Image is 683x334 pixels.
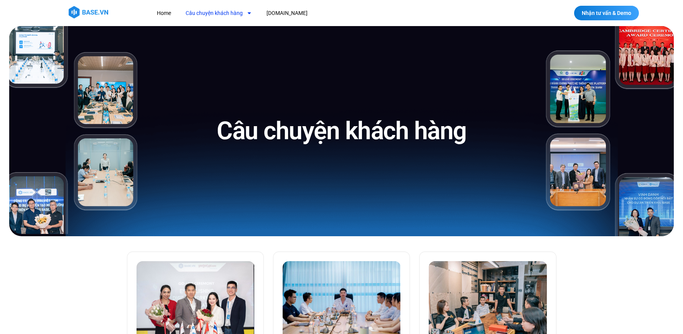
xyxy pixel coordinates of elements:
[574,6,639,20] a: Nhận tư vấn & Demo
[151,6,448,20] nav: Menu
[180,6,258,20] a: Câu chuyện khách hàng
[217,115,466,147] h1: Câu chuyện khách hàng
[261,6,313,20] a: [DOMAIN_NAME]
[582,10,631,16] span: Nhận tư vấn & Demo
[151,6,177,20] a: Home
